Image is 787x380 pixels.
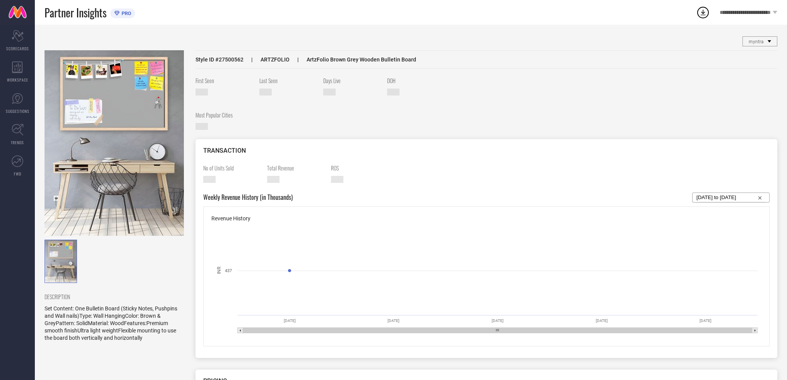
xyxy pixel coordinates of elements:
[387,319,400,323] text: [DATE]
[203,164,261,172] span: No of Units Sold
[195,56,243,63] span: Style ID # 27500562
[267,176,279,183] span: —
[203,147,770,154] div: TRANSACTION
[225,268,232,273] text: 437
[195,123,208,130] span: —
[120,10,131,16] span: PRO
[267,164,325,172] span: Total Revenue
[700,319,712,323] text: [DATE]
[290,56,416,63] span: ArtzFolio Brown Grey Wooden Bulletin Board
[243,56,290,63] span: ARTZFOLIO
[203,193,293,203] span: Weekly Revenue History (in Thousands)
[195,89,208,95] span: [DATE]
[387,77,445,85] span: DOH
[696,5,710,19] div: Open download list
[331,164,389,172] span: ROS
[284,319,296,323] text: [DATE]
[6,108,29,114] span: SUGGESTIONS
[45,5,106,20] span: Partner Insights
[387,89,400,95] span: —
[323,77,381,85] span: Days Live
[45,293,178,301] span: DESCRIPTION
[195,111,254,119] span: Most Popular Cities
[14,171,21,177] span: FWD
[203,176,216,183] span: —
[596,319,608,323] text: [DATE]
[195,77,254,85] span: First Seen
[749,39,764,44] span: myntra
[211,215,250,222] span: Revenue History
[696,193,765,202] input: Select...
[323,89,336,95] span: —
[216,266,222,274] text: INR
[492,319,504,323] text: [DATE]
[331,176,343,183] span: —
[45,305,177,341] span: Set Content: One Bulletin Board (Sticky Notes, Pushpins and Wall nails)Type: Wall HangingColor: B...
[7,77,28,83] span: WORKSPACE
[6,46,29,51] span: SCORECARDS
[259,89,272,95] span: [DATE]
[259,77,317,85] span: Last Seen
[11,140,24,145] span: TRENDS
